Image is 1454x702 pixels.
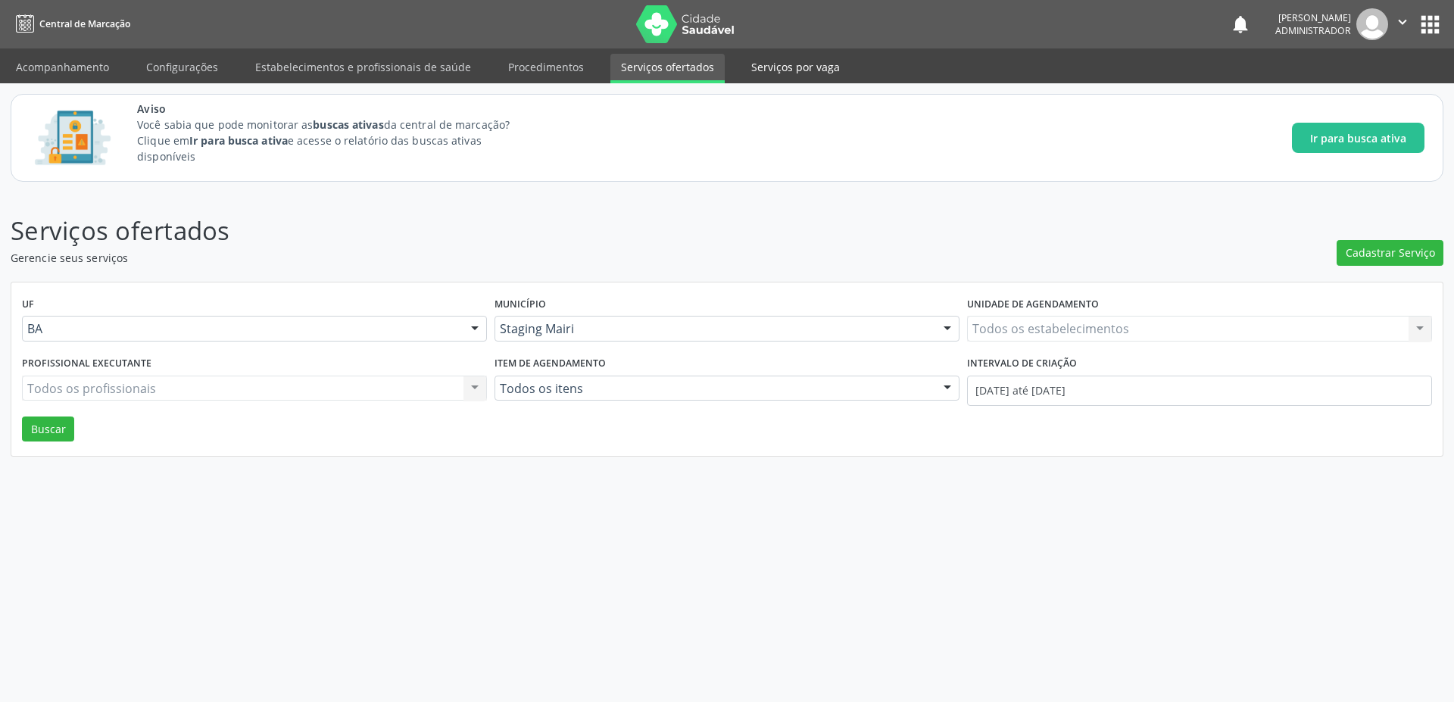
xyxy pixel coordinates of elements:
[1275,11,1351,24] div: [PERSON_NAME]
[495,352,606,376] label: Item de agendamento
[313,117,383,132] strong: buscas ativas
[500,321,928,336] span: Staging Mairi
[610,54,725,83] a: Serviços ofertados
[967,352,1077,376] label: Intervalo de criação
[1310,130,1406,146] span: Ir para busca ativa
[500,381,928,396] span: Todos os itens
[5,54,120,80] a: Acompanhamento
[1356,8,1388,40] img: img
[741,54,850,80] a: Serviços por vaga
[1230,14,1251,35] button: notifications
[245,54,482,80] a: Estabelecimentos e profissionais de saúde
[11,11,130,36] a: Central de Marcação
[136,54,229,80] a: Configurações
[967,376,1432,406] input: Selecione um intervalo
[1394,14,1411,30] i: 
[967,293,1099,317] label: Unidade de agendamento
[137,101,538,117] span: Aviso
[1292,123,1424,153] button: Ir para busca ativa
[11,212,1013,250] p: Serviços ofertados
[1388,8,1417,40] button: 
[1337,240,1443,266] button: Cadastrar Serviço
[22,293,34,317] label: UF
[1417,11,1443,38] button: apps
[1346,245,1435,261] span: Cadastrar Serviço
[498,54,594,80] a: Procedimentos
[137,117,538,164] p: Você sabia que pode monitorar as da central de marcação? Clique em e acesse o relatório das busca...
[30,104,116,172] img: Imagem de CalloutCard
[27,321,456,336] span: BA
[11,250,1013,266] p: Gerencie seus serviços
[22,417,74,442] button: Buscar
[22,352,151,376] label: Profissional executante
[1275,24,1351,37] span: Administrador
[39,17,130,30] span: Central de Marcação
[189,133,288,148] strong: Ir para busca ativa
[495,293,546,317] label: Município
